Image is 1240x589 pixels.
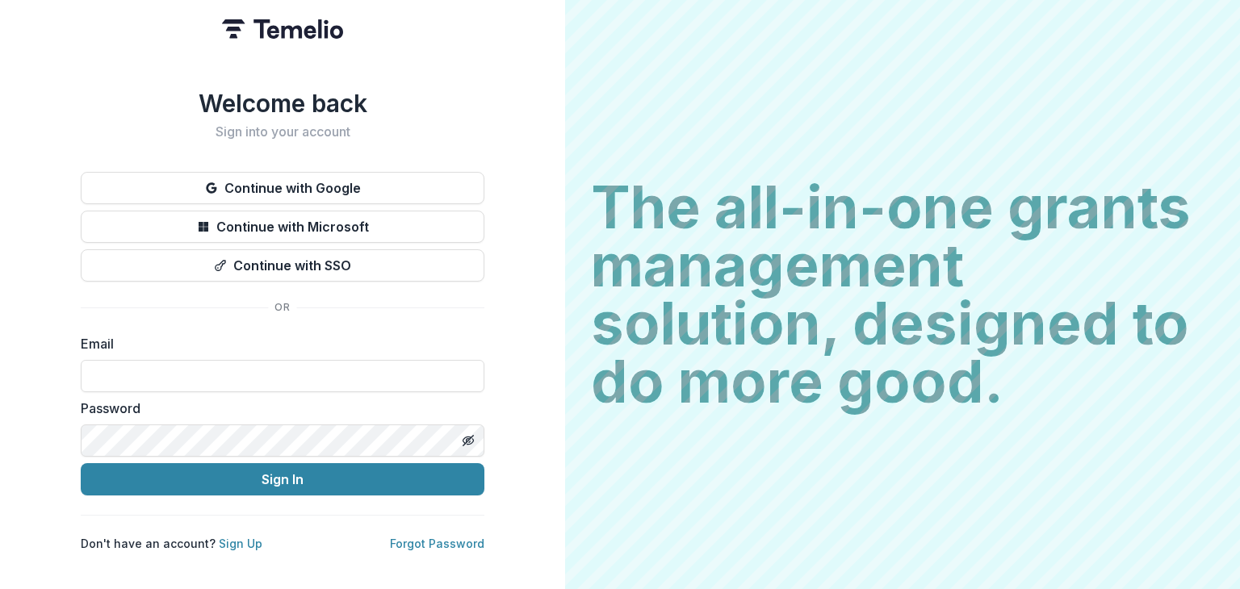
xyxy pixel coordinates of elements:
a: Sign Up [219,537,262,550]
button: Toggle password visibility [455,428,481,453]
button: Continue with Google [81,172,484,204]
button: Continue with Microsoft [81,211,484,243]
label: Password [81,399,475,418]
p: Don't have an account? [81,535,262,552]
button: Continue with SSO [81,249,484,282]
img: Temelio [222,19,343,39]
h2: Sign into your account [81,124,484,140]
button: Sign In [81,463,484,495]
a: Forgot Password [390,537,484,550]
h1: Welcome back [81,89,484,118]
label: Email [81,334,475,353]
